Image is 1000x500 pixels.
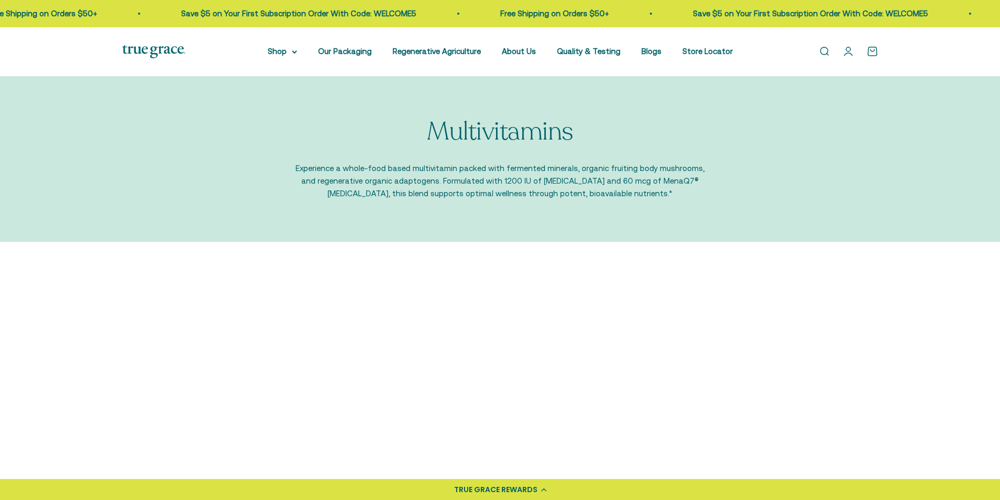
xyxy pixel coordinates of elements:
a: Our Packaging [318,47,372,56]
p: Multivitamins [427,118,573,146]
a: Regenerative Agriculture [393,47,481,56]
p: Save $5 on Your First Subscription Order With Code: WELCOME5 [671,7,906,20]
a: Blogs [641,47,661,56]
a: About Us [502,47,536,56]
p: Save $5 on Your First Subscription Order With Code: WELCOME5 [159,7,394,20]
div: TRUE GRACE REWARDS [454,484,538,495]
a: Store Locator [682,47,733,56]
summary: Shop [268,45,297,58]
a: Free Shipping on Orders $50+ [478,9,587,18]
a: Quality & Testing [557,47,620,56]
p: Experience a whole-food based multivitamin packed with fermented minerals, organic fruiting body ... [296,162,705,200]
